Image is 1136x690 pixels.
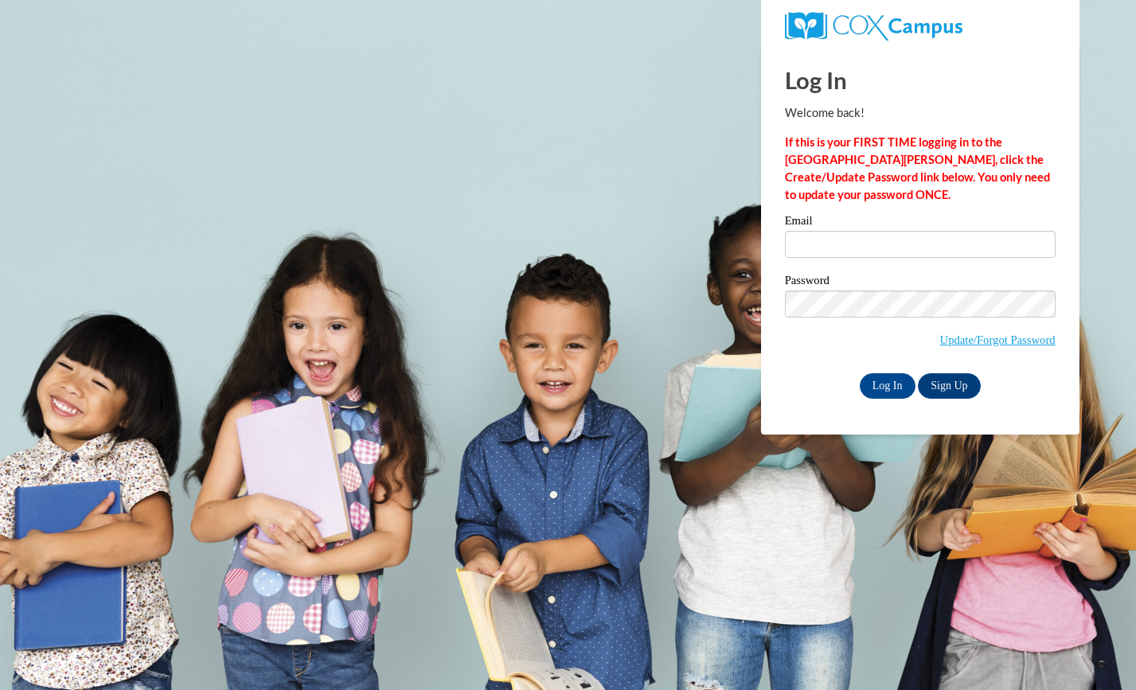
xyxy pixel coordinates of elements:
a: Sign Up [918,373,980,399]
a: Update/Forgot Password [940,333,1056,346]
img: COX Campus [785,12,962,41]
label: Password [785,275,1056,290]
p: Welcome back! [785,104,1056,122]
input: Log In [860,373,915,399]
a: COX Campus [785,18,962,32]
label: Email [785,215,1056,231]
h1: Log In [785,64,1056,96]
strong: If this is your FIRST TIME logging in to the [GEOGRAPHIC_DATA][PERSON_NAME], click the Create/Upd... [785,135,1050,201]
